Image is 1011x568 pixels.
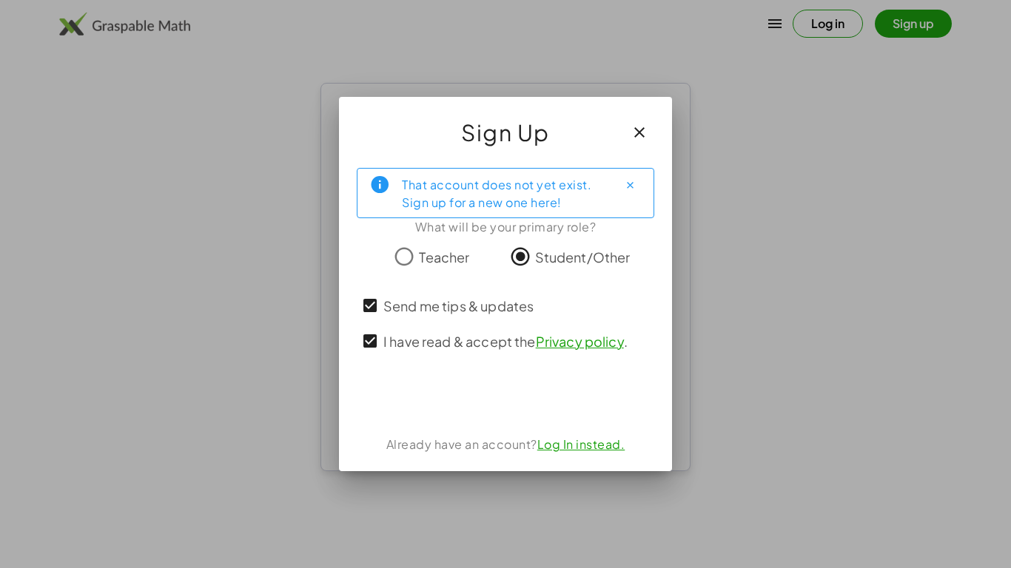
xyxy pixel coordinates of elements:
span: Student/Other [535,247,631,267]
span: Send me tips & updates [383,296,534,316]
a: Privacy policy [536,333,624,350]
button: Close [618,173,642,197]
span: Sign Up [461,115,550,150]
iframe: Sign in with Google Button [424,381,587,413]
div: Already have an account? [357,436,654,453]
a: Log In instead. [537,436,625,452]
div: What will be your primary role? [357,218,654,236]
span: I have read & accept the . [383,331,628,351]
span: Teacher [419,247,469,267]
div: That account does not yet exist. Sign up for a new one here! [402,175,606,212]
